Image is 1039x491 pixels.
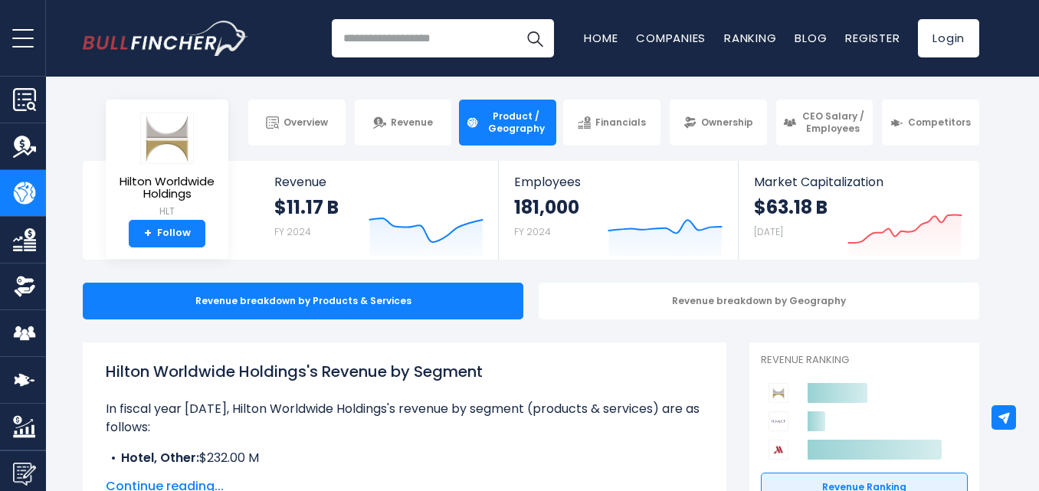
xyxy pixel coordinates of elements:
span: Revenue [391,116,433,129]
strong: $63.18 B [754,195,828,219]
img: Marriott International competitors logo [769,440,788,460]
small: FY 2024 [274,225,311,238]
span: Market Capitalization [754,175,962,189]
span: Overview [284,116,328,129]
a: Hilton Worldwide Holdings HLT [117,112,217,220]
a: Competitors [882,100,979,146]
span: Product / Geography [483,110,549,134]
b: Hotel, Other: [121,449,199,466]
span: Financials [595,116,646,129]
small: [DATE] [754,225,783,238]
img: Bullfincher logo [83,21,248,56]
h1: Hilton Worldwide Holdings's Revenue by Segment [106,360,703,383]
strong: 181,000 [514,195,579,219]
p: In fiscal year [DATE], Hilton Worldwide Holdings's revenue by segment (products & services) are a... [106,400,703,437]
strong: + [144,227,152,241]
a: Employees 181,000 FY 2024 [499,161,737,260]
a: Register [845,30,900,46]
span: CEO Salary / Employees [801,110,867,134]
a: Overview [248,100,346,146]
li: $232.00 M [106,449,703,467]
a: Home [584,30,618,46]
strong: $11.17 B [274,195,339,219]
a: Login [918,19,979,57]
div: Revenue breakdown by Geography [539,283,979,319]
span: Employees [514,175,722,189]
a: Ownership [670,100,767,146]
span: Ownership [701,116,753,129]
a: CEO Salary / Employees [776,100,873,146]
a: Companies [636,30,706,46]
a: Blog [795,30,827,46]
button: Search [516,19,554,57]
a: +Follow [129,220,205,247]
span: Hilton Worldwide Holdings [118,175,216,201]
span: Revenue [274,175,483,189]
small: FY 2024 [514,225,551,238]
a: Go to homepage [83,21,247,56]
img: Hilton Worldwide Holdings competitors logo [769,383,788,403]
a: Financials [563,100,660,146]
a: Revenue [355,100,452,146]
a: Market Capitalization $63.18 B [DATE] [739,161,978,260]
small: HLT [118,205,216,218]
p: Revenue Ranking [761,354,968,367]
a: Revenue $11.17 B FY 2024 [259,161,499,260]
a: Product / Geography [459,100,556,146]
img: Hyatt Hotels Corporation competitors logo [769,411,788,431]
div: Revenue breakdown by Products & Services [83,283,523,319]
img: Ownership [13,275,36,298]
span: Competitors [908,116,971,129]
a: Ranking [724,30,776,46]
